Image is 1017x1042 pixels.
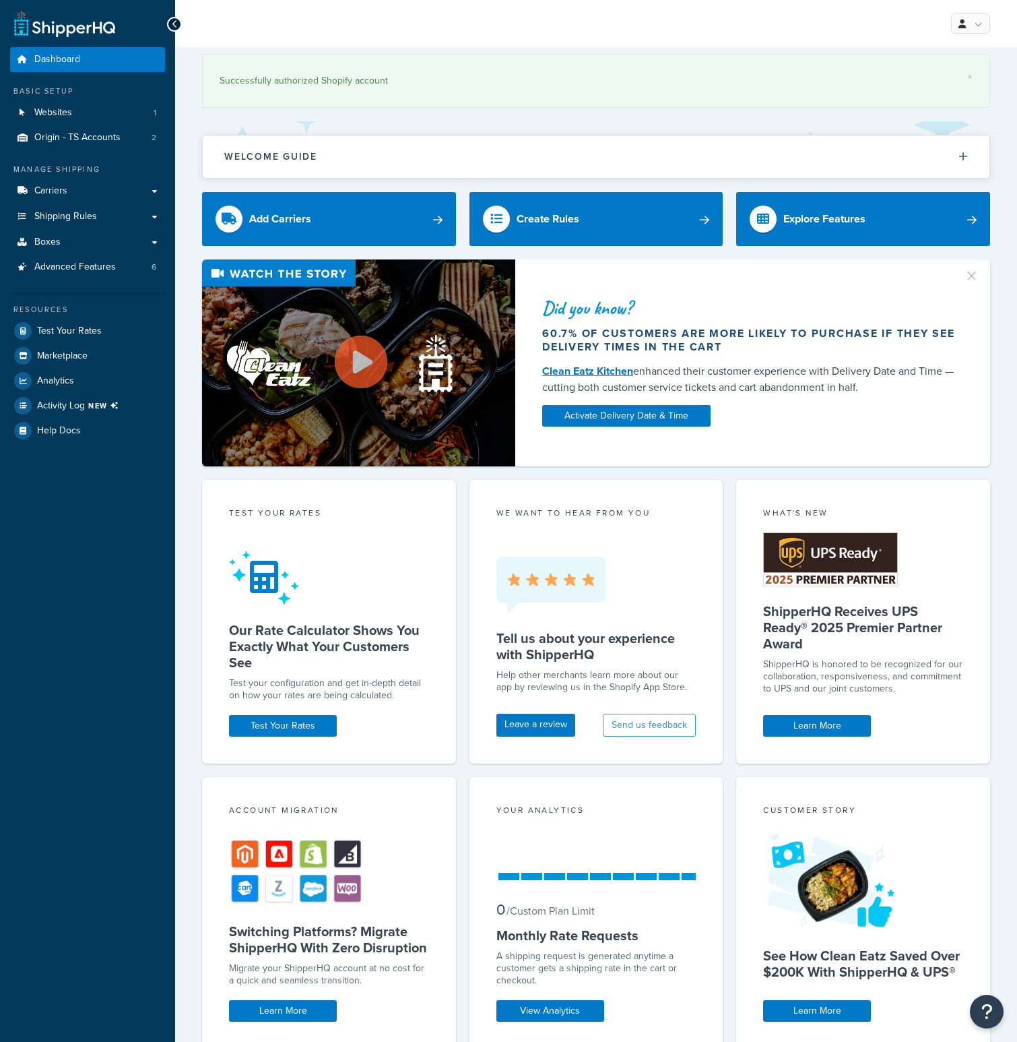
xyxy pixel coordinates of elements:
[10,164,165,175] div: Manage Shipping
[469,192,723,246] a: Create Rules
[970,995,1004,1029] button: Open Resource Center
[229,804,429,820] div: Account Migration
[496,804,696,820] div: Your Analytics
[34,211,97,222] span: Shipping Rules
[10,100,165,125] li: Websites
[496,950,696,987] div: A shipping request is generated anytime a customer gets a shipping rate in the cart or checkout.
[203,135,989,178] button: Welcome Guide
[10,394,165,418] li: [object Object]
[229,962,429,987] div: Migrate your ShipperHQ account at no cost for a quick and seamless transition.
[88,400,124,411] span: NEW
[229,507,429,522] div: Test your rates
[37,425,81,437] span: Help Docs
[10,255,165,280] a: Advanced Features6
[34,54,80,65] span: Dashboard
[34,185,67,197] span: Carriers
[496,898,505,921] span: 0
[496,714,575,737] a: Leave a review
[967,71,973,82] a: ×
[506,903,595,919] small: / Custom Plan Limit
[10,47,165,72] a: Dashboard
[229,715,337,737] a: Test Your Rates
[37,375,74,387] span: Analytics
[10,394,165,418] a: Activity LogNEW
[152,262,156,273] span: 6
[10,369,165,393] a: Analytics
[154,107,156,119] span: 1
[37,397,124,415] span: Activity Log
[10,204,165,229] a: Shipping Rules
[34,132,121,144] span: Origin - TS Accounts
[763,658,963,695] p: ShipperHQ is honored to be recognized for our collaboration, responsiveness, and commitment to UP...
[783,210,865,228] div: Explore Features
[37,326,102,337] span: Test Your Rates
[542,405,711,427] a: Activate Delivery Date & Time
[10,86,165,97] div: Basic Setup
[229,1000,337,1022] a: Learn More
[763,715,871,737] a: Learn More
[603,714,696,737] button: Send us feedback
[220,71,973,90] div: Successfully authorized Shopify account
[763,603,963,652] h5: ShipperHQ Receives UPS Ready® 2025 Premier Partner Award
[542,299,956,317] div: Did you know?
[496,669,696,694] p: Help other merchants learn more about our app by reviewing us in the Shopify App Store.
[10,419,165,443] a: Help Docs
[517,210,579,228] div: Create Rules
[542,363,956,396] div: enhanced their customer experience with Delivery Date and Time — cutting both customer service ti...
[496,507,696,519] p: we want to hear from you
[10,344,165,368] a: Marketplace
[224,152,317,162] h2: Welcome Guide
[763,804,963,820] div: Customer Story
[202,259,515,466] img: Video thumbnail
[10,179,165,204] a: Carriers
[10,125,165,150] li: Origin - TS Accounts
[542,363,633,379] a: Clean Eatz Kitchen
[37,350,88,362] span: Marketplace
[229,622,429,671] h5: Our Rate Calculator Shows You Exactly What Your Customers See
[202,192,456,246] a: Add Carriers
[249,210,311,228] div: Add Carriers
[496,1000,604,1022] a: View Analytics
[229,923,429,956] h5: Switching Platforms? Migrate ShipperHQ With Zero Disruption
[10,319,165,343] a: Test Your Rates
[34,107,72,119] span: Websites
[10,255,165,280] li: Advanced Features
[10,100,165,125] a: Websites1
[10,125,165,150] a: Origin - TS Accounts2
[229,677,429,702] div: Test your configuration and get in-depth detail on how your rates are being calculated.
[34,262,116,273] span: Advanced Features
[763,1000,871,1022] a: Learn More
[152,132,156,144] span: 2
[496,630,696,663] h5: Tell us about your experience with ShipperHQ
[736,192,990,246] a: Explore Features
[10,304,165,315] div: Resources
[34,237,61,248] span: Boxes
[542,327,956,354] div: 60.7% of customers are more likely to purchase if they see delivery times in the cart
[763,948,963,980] h5: See How Clean Eatz Saved Over $200K With ShipperHQ & UPS®
[496,927,696,944] h5: Monthly Rate Requests
[763,507,963,522] div: What's New
[10,230,165,255] a: Boxes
